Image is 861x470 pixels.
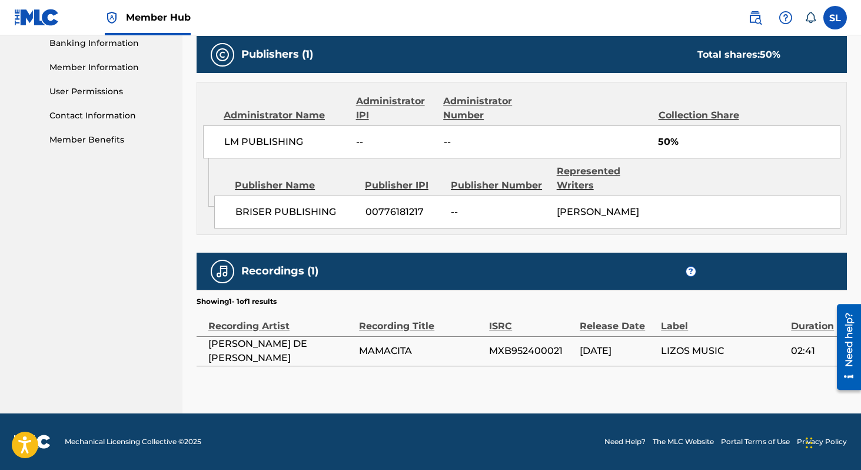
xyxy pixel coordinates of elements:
span: LIZOS MUSIC [661,344,785,358]
span: 02:41 [791,344,841,358]
span: -- [356,135,434,149]
a: Portal Terms of Use [721,436,790,447]
span: [PERSON_NAME] DE [PERSON_NAME] [208,337,353,365]
span: Mechanical Licensing Collective © 2025 [65,436,201,447]
div: Total shares: [697,48,780,62]
span: Member Hub [126,11,191,24]
span: -- [451,205,547,219]
a: User Permissions [49,85,168,98]
div: Collection Share [659,108,751,123]
h5: Recordings (1) [241,264,318,278]
img: logo [14,435,51,449]
div: Administrator Name [224,108,347,123]
div: Publisher Name [235,178,356,193]
iframe: Resource Center [828,300,861,395]
div: Release Date [580,307,655,333]
div: Publisher Number [451,178,548,193]
span: 50 % [760,49,780,60]
span: MAMACITA [359,344,483,358]
img: MLC Logo [14,9,59,26]
div: Publisher IPI [365,178,442,193]
span: [DATE] [580,344,655,358]
img: help [779,11,793,25]
span: -- [444,135,542,149]
span: [PERSON_NAME] [557,206,639,217]
div: Arrastrar [806,425,813,461]
div: Duration [791,307,841,333]
h5: Publishers (1) [241,48,313,61]
span: MXB952400021 [489,344,574,358]
div: Administrator IPI [356,94,435,123]
img: Publishers [215,48,230,62]
a: Member Benefits [49,134,168,146]
span: 50% [658,135,840,149]
p: Showing 1 - 1 of 1 results [197,296,277,307]
div: Recording Artist [208,307,353,333]
div: Notifications [805,12,816,24]
div: Recording Title [359,307,483,333]
a: The MLC Website [653,436,714,447]
a: Banking Information [49,37,168,49]
iframe: Chat Widget [802,413,861,470]
img: Recordings [215,264,230,279]
img: Top Rightsholder [105,11,119,25]
span: BRISER PUBLISHING [235,205,356,219]
a: Privacy Policy [797,436,847,447]
span: 00776181217 [365,205,443,219]
span: LM PUBLISHING [224,135,347,149]
a: Need Help? [604,436,646,447]
span: ? [686,267,696,276]
div: Label [661,307,785,333]
a: Contact Information [49,110,168,122]
div: Help [774,6,797,29]
div: Administrator Number [443,94,542,123]
div: Widget de chat [802,413,861,470]
img: search [748,11,762,25]
div: User Menu [823,6,847,29]
div: ISRC [489,307,574,333]
div: Represented Writers [557,164,654,193]
a: Public Search [743,6,767,29]
a: Member Information [49,61,168,74]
